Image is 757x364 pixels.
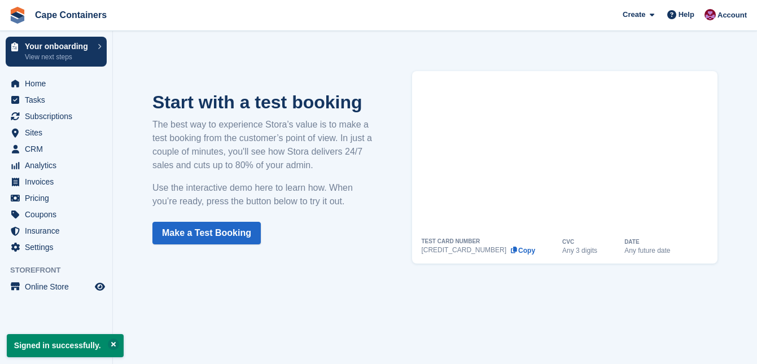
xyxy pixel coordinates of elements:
a: menu [6,174,107,190]
span: Analytics [25,157,93,173]
a: Preview store [93,280,107,293]
a: menu [6,141,107,157]
p: Signed in successfully. [7,334,124,357]
div: Any 3 digits [562,247,597,254]
div: TEST CARD NUMBER [421,239,480,244]
a: menu [6,76,107,91]
a: Cape Containers [30,6,111,24]
a: Make a Test Booking [152,222,261,244]
a: menu [6,125,107,141]
span: Settings [25,239,93,255]
span: Online Store [25,279,93,295]
span: Storefront [10,265,112,276]
a: menu [6,207,107,222]
span: Tasks [25,92,93,108]
div: CVC [562,239,574,245]
p: View next steps [25,52,92,62]
p: Use the interactive demo here to learn how. When you’re ready, press the button below to try it out. [152,181,378,208]
a: menu [6,157,107,173]
img: Matt Dollisson [705,9,716,20]
div: DATE [624,239,639,245]
button: Copy [510,247,535,255]
a: menu [6,223,107,239]
span: CRM [25,141,93,157]
span: Create [623,9,645,20]
a: menu [6,92,107,108]
span: Account [717,10,747,21]
strong: Start with a test booking [152,92,362,112]
p: Your onboarding [25,42,92,50]
a: menu [6,279,107,295]
a: Your onboarding View next steps [6,37,107,67]
span: Help [679,9,694,20]
a: menu [6,239,107,255]
div: [CREDIT_CARD_NUMBER] [421,247,506,253]
div: Any future date [624,247,670,254]
span: Sites [25,125,93,141]
span: Subscriptions [25,108,93,124]
a: menu [6,190,107,206]
span: Home [25,76,93,91]
span: Pricing [25,190,93,206]
iframe: How to Place a Test Booking [421,71,708,239]
span: Coupons [25,207,93,222]
span: Insurance [25,223,93,239]
a: menu [6,108,107,124]
span: Invoices [25,174,93,190]
p: The best way to experience Stora’s value is to make a test booking from the customer’s point of v... [152,118,378,172]
img: stora-icon-8386f47178a22dfd0bd8f6a31ec36ba5ce8667c1dd55bd0f319d3a0aa187defe.svg [9,7,26,24]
